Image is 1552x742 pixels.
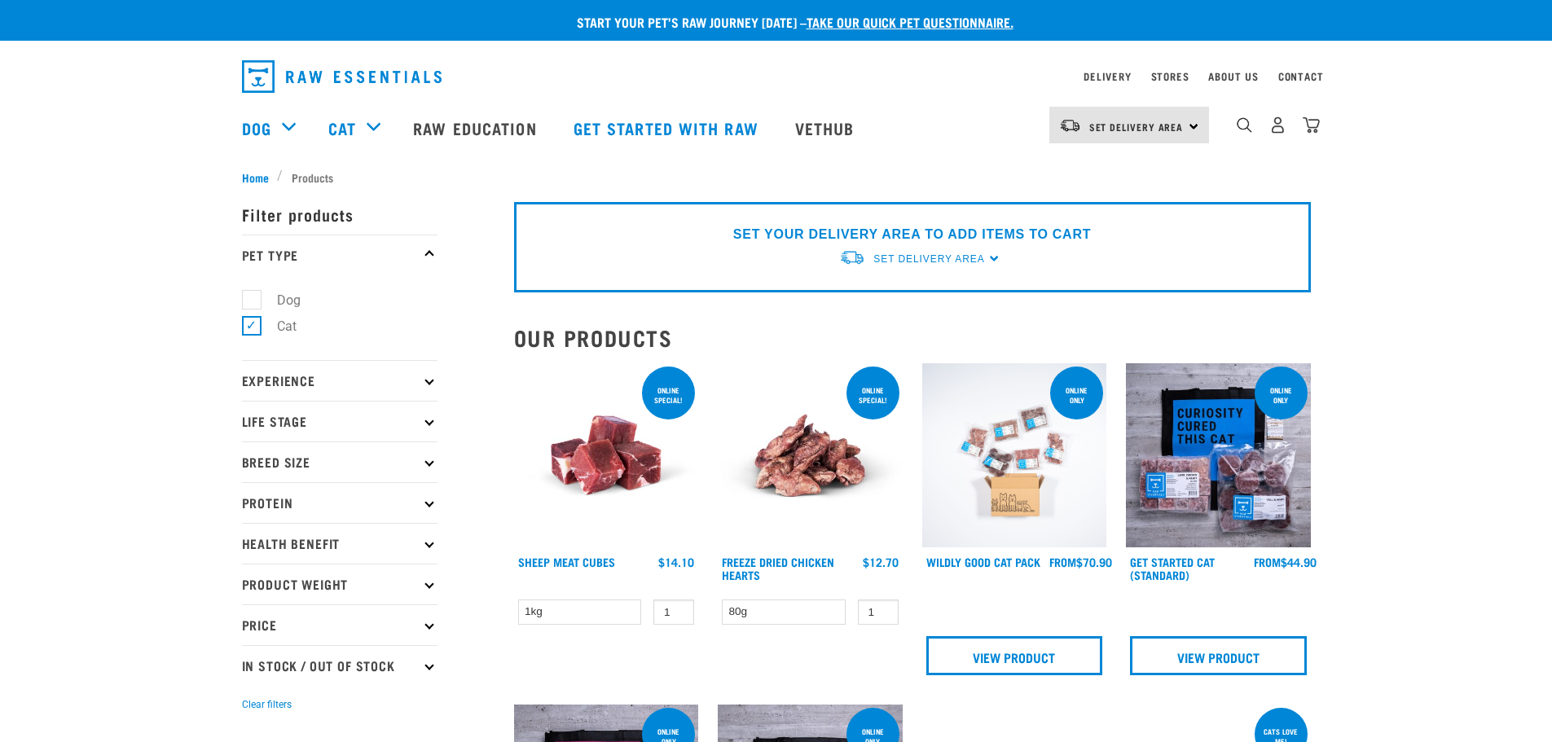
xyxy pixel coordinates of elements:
[242,360,437,401] p: Experience
[779,95,875,160] a: Vethub
[242,482,437,523] p: Protein
[557,95,779,160] a: Get started with Raw
[1130,636,1307,675] a: View Product
[926,559,1040,564] a: Wildly Good Cat Pack
[1254,559,1281,564] span: FROM
[1084,73,1131,79] a: Delivery
[1050,378,1103,412] div: ONLINE ONLY
[1089,124,1184,130] span: Set Delivery Area
[807,18,1013,25] a: take our quick pet questionnaire.
[863,555,899,569] div: $12.70
[653,599,694,625] input: 1
[722,559,834,577] a: Freeze Dried Chicken Hearts
[242,169,278,186] a: Home
[1269,116,1286,134] img: user.png
[242,604,437,645] p: Price
[1049,555,1112,569] div: $70.90
[858,599,899,625] input: 1
[242,194,437,235] p: Filter products
[242,169,1311,186] nav: breadcrumbs
[1303,116,1320,134] img: home-icon@2x.png
[718,363,903,548] img: FD Chicken Hearts
[242,60,442,93] img: Raw Essentials Logo
[518,559,615,564] a: Sheep Meat Cubes
[242,235,437,275] p: Pet Type
[846,378,899,412] div: ONLINE SPECIAL!
[229,54,1324,99] nav: dropdown navigation
[514,325,1311,350] h2: Our Products
[242,564,437,604] p: Product Weight
[242,697,292,712] button: Clear filters
[1049,559,1076,564] span: FROM
[658,555,694,569] div: $14.10
[1208,73,1258,79] a: About Us
[1130,559,1215,577] a: Get Started Cat (Standard)
[242,523,437,564] p: Health Benefit
[251,290,307,310] label: Dog
[926,636,1103,675] a: View Product
[397,95,556,160] a: Raw Education
[251,316,303,336] label: Cat
[1278,73,1324,79] a: Contact
[1059,118,1081,133] img: van-moving.png
[514,363,699,548] img: Sheep Meat
[242,116,271,140] a: Dog
[1237,117,1252,133] img: home-icon-1@2x.png
[1151,73,1189,79] a: Stores
[1255,378,1308,412] div: online only
[328,116,356,140] a: Cat
[873,253,984,265] span: Set Delivery Area
[242,441,437,482] p: Breed Size
[922,363,1107,548] img: Cat 0 2sec
[839,249,865,266] img: van-moving.png
[242,401,437,441] p: Life Stage
[242,645,437,686] p: In Stock / Out Of Stock
[733,225,1091,244] p: SET YOUR DELIVERY AREA TO ADD ITEMS TO CART
[642,378,695,412] div: ONLINE SPECIAL!
[1254,555,1317,569] div: $44.90
[242,169,269,186] span: Home
[1126,363,1311,548] img: Assortment Of Raw Essential Products For Cats Including, Blue And Black Tote Bag With "Curiosity ...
